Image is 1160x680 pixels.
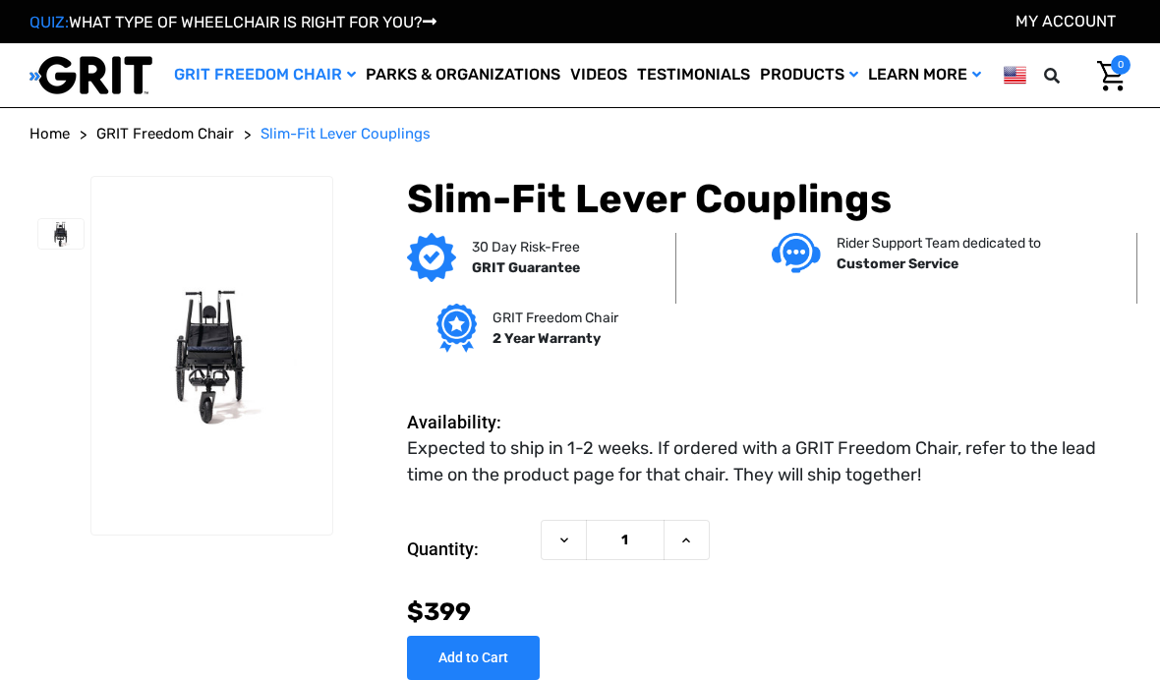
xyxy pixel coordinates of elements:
a: Account [1015,12,1116,30]
a: Testimonials [632,43,755,107]
img: Grit freedom [436,304,477,353]
p: Rider Support Team dedicated to [837,233,1041,254]
strong: GRIT Guarantee [472,259,580,276]
a: Products [755,43,863,107]
a: Videos [565,43,632,107]
span: 0 [1111,55,1131,75]
dt: Availability: [407,409,531,435]
img: GRIT Guarantee [407,233,456,282]
label: Quantity: [407,520,531,579]
a: GRIT Freedom Chair [96,123,234,145]
img: Customer service [772,233,821,273]
p: GRIT Freedom Chair [493,308,618,328]
a: GRIT Freedom Chair [169,43,361,107]
img: Slim-Fit Lever Couplings [91,275,332,435]
span: $399 [407,597,471,626]
span: Home [29,125,70,142]
input: Add to Cart [407,636,540,680]
a: Parks & Organizations [361,43,565,107]
a: Cart with 0 items [1082,55,1131,96]
input: Search [1073,55,1082,96]
a: Learn More [863,43,986,107]
span: GRIT Freedom Chair [96,125,234,142]
p: 30 Day Risk-Free [472,237,580,257]
strong: Customer Service [837,255,958,272]
img: Slim-Fit Lever Couplings [38,219,84,249]
dd: Expected to ship in 1-2 weeks. If ordered with a GRIT Freedom Chair, refer to the lead time on th... [407,435,1121,488]
img: us.png [1004,63,1026,87]
a: Home [29,123,70,145]
strong: 2 Year Warranty [493,330,601,347]
h1: Slim-Fit Lever Couplings [407,176,1131,223]
span: QUIZ: [29,13,69,31]
a: QUIZ:WHAT TYPE OF WHEELCHAIR IS RIGHT FOR YOU? [29,13,436,31]
span: Slim-Fit Lever Couplings [261,125,431,142]
a: Slim-Fit Lever Couplings [261,123,431,145]
img: Cart [1097,61,1126,91]
img: GRIT All-Terrain Wheelchair and Mobility Equipment [29,55,152,95]
nav: Breadcrumb [29,123,1131,145]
